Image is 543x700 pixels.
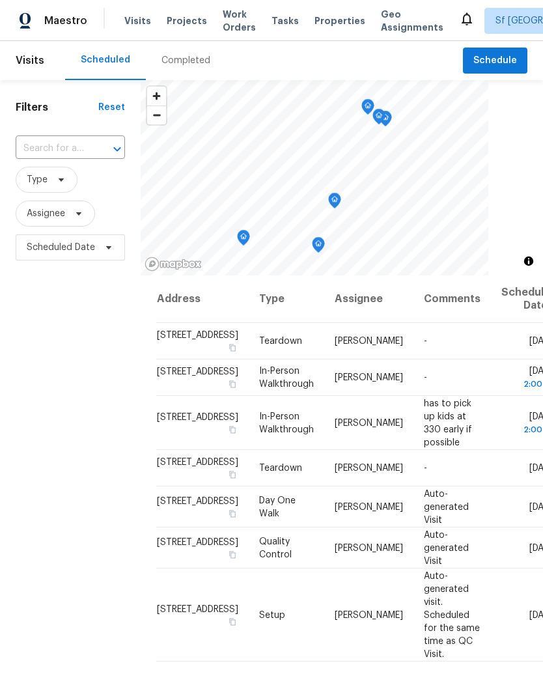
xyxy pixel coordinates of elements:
div: Scheduled [81,53,130,66]
span: Assignee [27,207,65,220]
span: Tasks [271,16,299,25]
span: [STREET_ADDRESS] [157,412,238,421]
span: Auto-generated Visit [424,530,469,565]
span: [PERSON_NAME] [335,610,403,619]
span: Auto-generated Visit [424,489,469,524]
span: Toggle attribution [525,254,533,268]
input: Search for an address... [16,139,89,159]
button: Copy Address [227,378,238,390]
h1: Filters [16,101,98,114]
span: [PERSON_NAME] [335,543,403,552]
span: Quality Control [259,537,292,559]
span: - [424,337,427,346]
span: [STREET_ADDRESS] [157,604,238,613]
button: Open [108,140,126,158]
span: [PERSON_NAME] [335,418,403,427]
a: Mapbox homepage [145,257,202,272]
span: Geo Assignments [381,8,443,34]
button: Copy Address [227,548,238,560]
th: Comments [413,275,491,323]
span: Zoom out [147,106,166,124]
div: Map marker [372,109,385,129]
span: [PERSON_NAME] [335,337,403,346]
span: [STREET_ADDRESS] [157,367,238,376]
button: Copy Address [227,615,238,627]
span: Auto-generated visit. Scheduled for the same time as QC Visit. [424,571,480,658]
span: Teardown [259,464,302,473]
span: Properties [314,14,365,27]
span: Scheduled Date [27,241,95,254]
span: [PERSON_NAME] [335,502,403,511]
button: Zoom out [147,105,166,124]
span: Teardown [259,337,302,346]
span: Schedule [473,53,517,69]
button: Copy Address [227,469,238,481]
span: Maestro [44,14,87,27]
span: Day One Walk [259,496,296,518]
div: Map marker [361,99,374,119]
span: [PERSON_NAME] [335,464,403,473]
span: Work Orders [223,8,256,34]
button: Copy Address [227,423,238,435]
th: Type [249,275,324,323]
th: Address [156,275,249,323]
span: In-Person Walkthrough [259,412,314,434]
th: Assignee [324,275,413,323]
div: Map marker [328,193,341,213]
span: Projects [167,14,207,27]
div: Reset [98,101,125,114]
div: Completed [161,54,210,67]
div: Map marker [379,111,392,131]
button: Zoom in [147,87,166,105]
span: [STREET_ADDRESS] [157,537,238,546]
span: [STREET_ADDRESS] [157,331,238,340]
span: Visits [16,46,44,75]
button: Copy Address [227,507,238,519]
span: Visits [124,14,151,27]
span: [PERSON_NAME] [335,373,403,382]
button: Schedule [463,48,527,74]
button: Toggle attribution [521,253,536,269]
span: has to pick up kids at 330 early if possible [424,399,472,447]
div: Map marker [237,230,250,250]
canvas: Map [141,80,488,275]
span: [STREET_ADDRESS] [157,458,238,467]
span: In-Person Walkthrough [259,367,314,389]
span: Setup [259,610,285,619]
span: - [424,464,427,473]
button: Copy Address [227,342,238,354]
span: - [424,373,427,382]
div: Map marker [312,237,325,257]
span: [STREET_ADDRESS] [157,496,238,505]
span: Type [27,173,48,186]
